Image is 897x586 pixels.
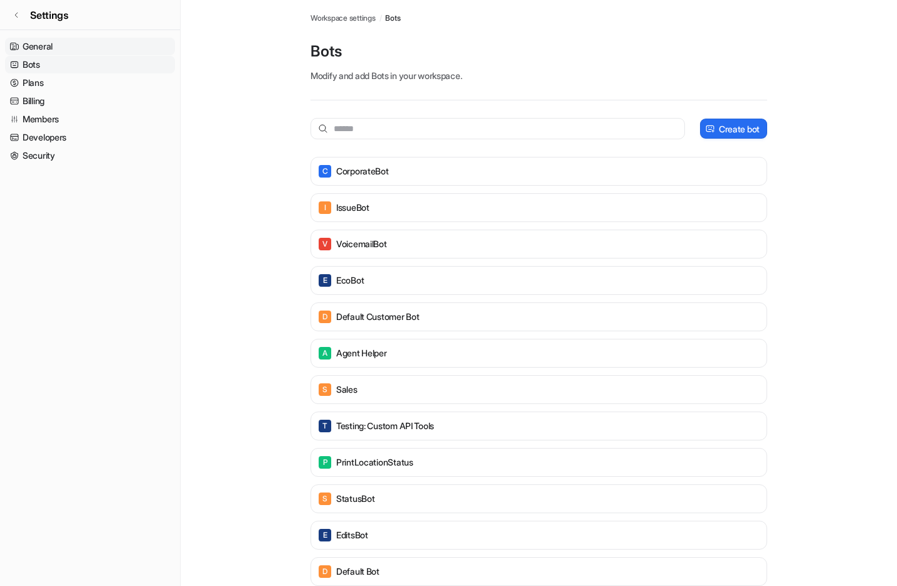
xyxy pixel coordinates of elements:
p: StatusBot [336,493,374,505]
img: create [705,124,715,134]
p: Sales [336,383,358,396]
p: Create bot [719,122,760,136]
a: Plans [5,74,175,92]
span: V [319,238,331,250]
span: P [319,456,331,469]
a: Bots [5,56,175,73]
a: General [5,38,175,55]
p: EditsBot [336,529,368,541]
a: Security [5,147,175,164]
span: D [319,565,331,578]
span: D [319,311,331,323]
span: Settings [30,8,68,23]
a: Members [5,110,175,128]
span: A [319,347,331,360]
a: Workspace settings [310,13,376,24]
p: Default Customer Bot [336,311,419,323]
p: PrintLocationStatus [336,456,413,469]
span: E [319,274,331,287]
p: EcoBot [336,274,364,287]
button: Create bot [700,119,767,139]
p: Modify and add Bots in your workspace. [310,69,767,82]
p: Default Bot [336,565,379,578]
p: Agent Helper [336,347,387,360]
span: S [319,493,331,505]
span: / [379,13,382,24]
p: IssueBot [336,201,369,214]
a: Billing [5,92,175,110]
span: I [319,201,331,214]
p: Bots [310,41,767,61]
p: Testing: Custom API Tools [336,420,434,432]
span: T [319,420,331,432]
a: Bots [385,13,400,24]
span: C [319,165,331,178]
span: E [319,529,331,541]
p: VoicemailBot [336,238,387,250]
a: Developers [5,129,175,146]
span: S [319,383,331,396]
p: CorporateBot [336,165,389,178]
